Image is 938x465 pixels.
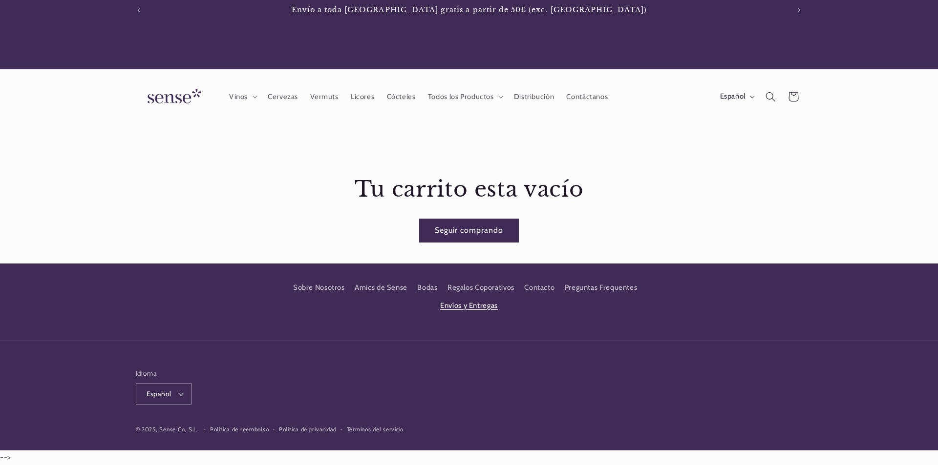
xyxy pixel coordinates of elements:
a: Regalos Coporativos [448,279,514,297]
button: Español [136,383,192,404]
summary: Todos los Productos [422,86,508,107]
a: Contáctanos [560,86,614,107]
span: Envío a toda [GEOGRAPHIC_DATA] gratis a partir de 50€ (exc. [GEOGRAPHIC_DATA]) [292,5,647,14]
a: Cócteles [381,86,422,107]
a: Licores [344,86,381,107]
span: Cervezas [268,92,298,101]
a: Términos del servicio [347,425,404,434]
a: Sobre Nosotros [293,282,345,297]
a: Distribución [508,86,560,107]
a: Política de privacidad [279,425,337,434]
span: Vinos [229,92,248,101]
a: Envíos y Entregas [440,297,498,314]
span: Español [147,389,171,399]
span: Cócteles [387,92,416,101]
summary: Vinos [223,86,261,107]
a: Bodas [417,279,437,297]
span: Distribución [514,92,554,101]
a: Preguntas Frequentes [565,279,638,297]
span: Todos los Productos [428,92,494,101]
img: Sense [136,83,209,111]
a: Seguir comprando [419,219,519,243]
small: © 2025, Sense Co, S.L. [136,426,198,433]
span: Español [720,91,746,102]
h1: Tu carrito esta vacío [136,176,803,203]
a: Vermuts [304,86,345,107]
a: Cervezas [261,86,304,107]
span: Contáctanos [566,92,608,101]
a: Política de reembolso [210,425,269,434]
span: Vermuts [310,92,338,101]
h2: Idioma [136,368,192,378]
a: Amics de Sense [355,279,407,297]
span: Licores [351,92,374,101]
summary: Búsqueda [759,85,782,108]
a: Contacto [524,279,554,297]
a: Sense [132,79,213,115]
button: Español [714,87,759,106]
